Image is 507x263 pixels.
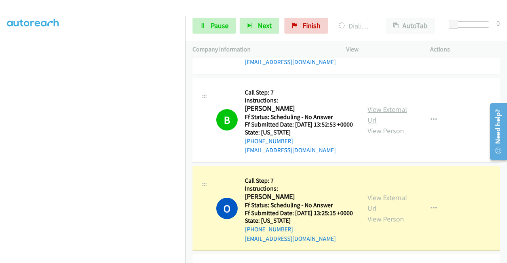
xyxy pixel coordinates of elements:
[245,113,353,121] h5: Ff Status: Scheduling - No Answer
[245,104,351,113] h2: [PERSON_NAME]
[430,45,500,54] p: Actions
[484,100,507,163] iframe: Resource Center
[216,109,238,131] h1: B
[245,137,293,145] a: [PHONE_NUMBER]
[245,192,351,201] h2: [PERSON_NAME]
[240,18,279,34] button: Next
[211,21,229,30] span: Pause
[193,45,332,54] p: Company Information
[453,21,489,28] div: Delay between calls (in seconds)
[245,129,353,136] h5: State: [US_STATE]
[245,235,336,242] a: [EMAIL_ADDRESS][DOMAIN_NAME]
[245,96,353,104] h5: Instructions:
[245,185,353,193] h5: Instructions:
[258,21,272,30] span: Next
[368,126,404,135] a: View Person
[245,58,336,66] a: [EMAIL_ADDRESS][DOMAIN_NAME]
[368,193,407,213] a: View External Url
[368,214,404,223] a: View Person
[245,121,353,129] h5: Ff Submitted Date: [DATE] 13:52:53 +0000
[284,18,328,34] a: Finish
[245,177,353,185] h5: Call Step: 7
[368,105,407,125] a: View External Url
[245,201,353,209] h5: Ff Status: Scheduling - No Answer
[245,225,293,233] a: [PHONE_NUMBER]
[346,45,416,54] p: View
[245,89,353,96] h5: Call Step: 7
[216,198,238,219] h1: O
[245,146,336,154] a: [EMAIL_ADDRESS][DOMAIN_NAME]
[245,209,353,217] h5: Ff Submitted Date: [DATE] 13:25:15 +0000
[193,18,236,34] a: Pause
[496,18,500,28] div: 0
[339,21,372,31] p: Dialing [PERSON_NAME]
[386,18,435,34] button: AutoTab
[303,21,320,30] span: Finish
[245,217,353,225] h5: State: [US_STATE]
